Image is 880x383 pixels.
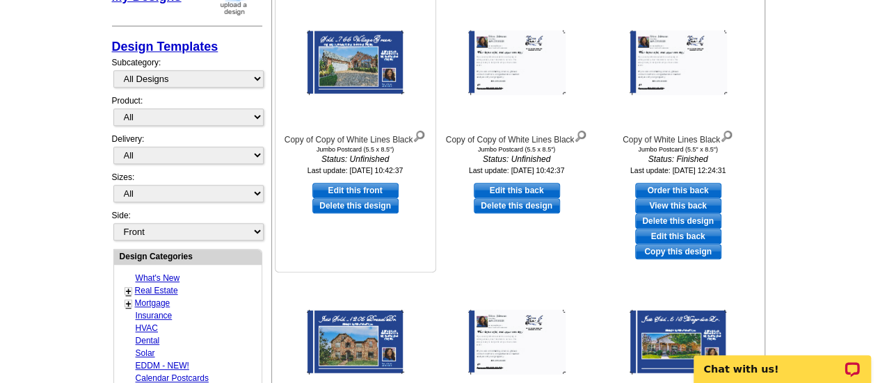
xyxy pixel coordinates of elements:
div: Jumbo Postcard (5.5 x 8.5") [440,146,593,153]
a: use this design [312,183,399,198]
img: Copy of Copy of White Lines Black [468,31,566,95]
img: Copy of Copy of White Lines Black [468,310,566,375]
iframe: LiveChat chat widget [685,339,880,383]
a: Real Estate [135,286,178,295]
a: + [126,298,131,309]
div: Copy of White Lines Black [602,127,755,146]
div: Product: [112,95,262,133]
i: Status: Unfinished [279,153,432,165]
div: Design Categories [114,250,262,263]
div: Delivery: [112,133,262,171]
div: Copy of Copy of White Lines Black [440,127,593,146]
a: Dental [136,336,160,345]
div: Subcategory: [112,56,262,95]
a: use this design [635,183,721,198]
a: What's New [136,273,180,283]
a: Calendar Postcards [136,373,209,383]
a: edit this design [635,229,721,244]
small: Last update: [DATE] 10:42:37 [307,166,403,174]
i: Status: Finished [602,153,755,165]
div: Sizes: [112,171,262,209]
div: Copy of Copy of White Lines Black [279,127,432,146]
a: Delete this design [312,198,399,213]
img: Copy of Copy of White Lines Black [630,310,727,375]
a: HVAC [136,323,158,333]
img: Copy of Copy of White Lines Black [307,31,404,95]
i: Status: Unfinished [440,153,593,165]
a: Insurance [136,311,173,320]
a: use this design [474,183,560,198]
a: + [126,286,131,297]
div: Jumbo Postcard (5.5" x 8.5") [602,146,755,153]
small: Last update: [DATE] 12:24:31 [630,166,726,174]
small: Last update: [DATE] 10:42:37 [469,166,565,174]
a: Delete this design [635,213,721,229]
a: EDDM - NEW! [136,361,189,370]
img: view design details [720,127,733,142]
img: view design details [413,127,426,142]
a: Mortgage [135,298,170,308]
a: Copy this design [635,244,721,259]
img: Copy of White Lines Black [630,31,727,95]
a: Delete this design [474,198,560,213]
a: Design Templates [112,40,218,54]
a: Solar [136,348,155,358]
a: View this back [635,198,721,213]
div: Jumbo Postcard (5.5 x 8.5") [279,146,432,153]
div: Side: [112,209,262,242]
img: view design details [574,127,587,142]
img: Copy of White Lines Black [307,310,404,375]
